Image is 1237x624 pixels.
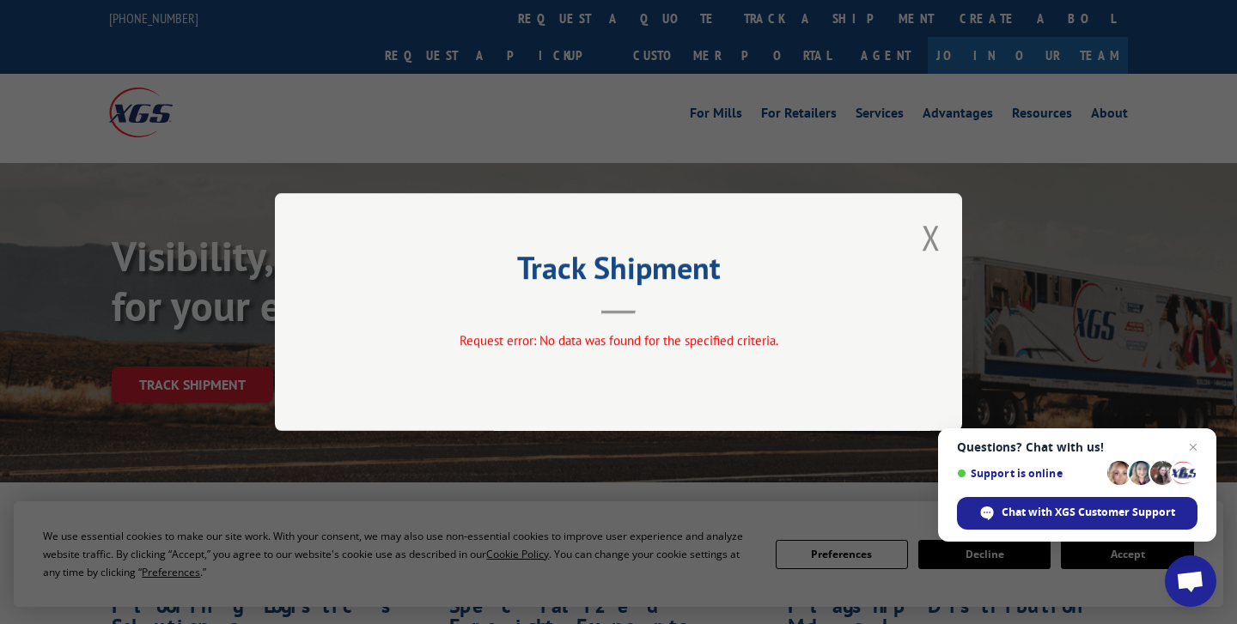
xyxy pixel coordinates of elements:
[460,332,778,348] span: Request error: No data was found for the specified criteria.
[1165,555,1216,607] div: Open chat
[957,497,1197,530] div: Chat with XGS Customer Support
[1002,505,1175,520] span: Chat with XGS Customer Support
[1183,437,1203,457] span: Close chat
[922,215,941,260] button: Close modal
[957,467,1101,480] span: Support is online
[957,440,1197,454] span: Questions? Chat with us!
[361,256,876,288] h2: Track Shipment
